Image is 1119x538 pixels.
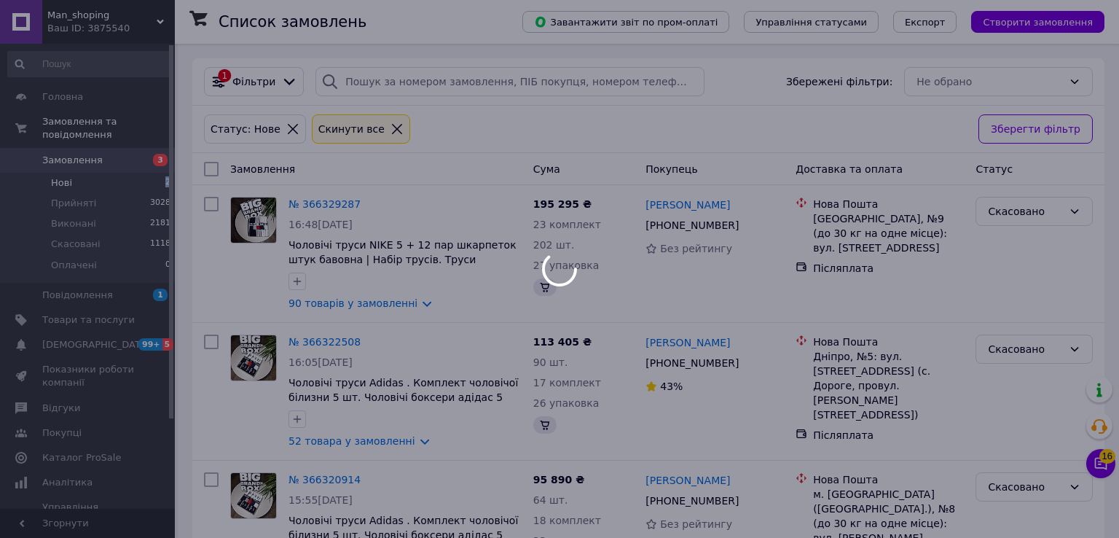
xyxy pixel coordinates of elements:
span: 195 295 ₴ [533,198,592,210]
span: Експорт [905,17,946,28]
div: [PHONE_NUMBER] [643,491,742,511]
span: Управління сайтом [42,501,135,527]
span: Відгуки [42,402,80,415]
a: Чоловічі труси NIKE 5 + 12 пар шкарпеток штук бавовна | Набір трусів. Труси [PERSON_NAME] білизна [288,239,517,280]
span: 0 [165,259,170,272]
a: 90 товарів у замовленні [288,297,417,309]
span: Замовлення [230,163,295,175]
a: № 366320914 [288,474,361,486]
span: Скасовані [51,238,101,251]
div: Скасовано [988,479,1063,495]
button: Чат з покупцем16 [1086,449,1115,478]
div: Нова Пошта [813,472,964,487]
a: Створити замовлення [957,15,1104,27]
span: Покупець [645,163,697,175]
img: Фото товару [231,198,276,243]
span: 3028 [150,197,170,210]
img: Фото товару [231,473,276,518]
div: [PHONE_NUMBER] [643,353,742,373]
span: 16:48[DATE] [288,219,353,230]
span: 90 шт. [533,356,568,368]
span: 95 890 ₴ [533,474,585,486]
span: 15:55[DATE] [288,494,353,506]
span: Замовлення та повідомлення [42,115,175,141]
div: Післяплата [813,261,964,276]
span: 1 [153,289,168,301]
span: Оплачені [51,259,97,272]
span: Завантажити звіт по пром-оплаті [534,15,718,28]
div: Післяплата [813,428,964,443]
span: Статус [975,163,1013,175]
span: Фільтри [232,74,275,89]
input: Пошук [7,51,172,77]
img: Фото товару [231,335,276,381]
input: Пошук за номером замовлення, ПІБ покупця, номером телефону, Email, номером накладної [315,67,704,96]
span: 99+ [138,338,162,351]
span: Прийняті [51,197,96,210]
a: № 366322508 [288,336,361,348]
div: Дніпро, №5: вул. [STREET_ADDRESS] (с. Дороге, провул. [PERSON_NAME][STREET_ADDRESS]) [813,349,964,422]
span: 43% [660,381,683,392]
div: Нова Пошта [813,335,964,349]
a: [PERSON_NAME] [645,198,730,212]
span: Управління статусами [755,17,867,28]
span: 23 комплект [533,219,601,230]
span: 16 [1099,449,1115,464]
a: Фото товару [230,472,277,519]
span: [DEMOGRAPHIC_DATA] [42,338,150,351]
span: Головна [42,90,83,104]
div: Не обрано [916,74,1063,90]
span: 2181 [150,217,170,230]
a: Чоловічі труси Adidas . Комплект чоловічої білизни 5 шт. Чоловічі боксери адідас 5 шт. [288,377,518,418]
div: Ваш ID: 3875540 [47,22,175,35]
a: Фото товару [230,197,277,243]
div: Скасовано [988,203,1063,219]
span: 64 шт. [533,494,568,506]
div: Cкинути все [315,121,388,137]
div: [PHONE_NUMBER] [643,215,742,235]
span: Замовлення [42,154,103,167]
span: 113 405 ₴ [533,336,592,348]
a: [PERSON_NAME] [645,473,730,488]
span: Створити замовлення [983,17,1093,28]
span: Покупці [42,426,82,440]
span: Зберегти фільтр [991,121,1080,137]
div: Статус: Нове [208,121,283,137]
span: Виконані [51,217,96,230]
span: 202 шт. [533,239,575,251]
span: 27 упаковка [533,260,600,271]
span: 5 [162,338,174,351]
span: Без рейтингу [660,518,732,530]
a: 52 товара у замовленні [288,435,415,447]
span: Man_shoping [47,9,157,22]
div: [GEOGRAPHIC_DATA], №9 (до 30 кг на одне місце): вул. [STREET_ADDRESS] [813,211,964,255]
span: Каталог ProSale [42,451,121,464]
button: Зберегти фільтр [978,114,1093,144]
span: Доставка та оплата [796,163,903,175]
button: Експорт [893,11,957,33]
span: Збережені фільтри: [786,74,892,89]
div: Нова Пошта [813,197,964,211]
span: Без рейтингу [660,243,732,254]
span: 3 [153,154,168,166]
span: 26 упаковка [533,397,600,409]
span: Cума [533,163,560,175]
div: Скасовано [988,341,1063,357]
span: Показники роботи компанії [42,363,135,389]
a: [PERSON_NAME] [645,335,730,350]
span: 18 комплект [533,515,601,526]
span: 16:05[DATE] [288,356,353,368]
span: 17 комплект [533,377,601,389]
a: Фото товару [230,335,277,381]
button: Завантажити звіт по пром-оплаті [522,11,729,33]
h1: Список замовлень [219,13,366,31]
span: 1118 [150,238,170,251]
span: Товари та послуги [42,313,135,327]
span: Нові [51,176,72,190]
button: Управління статусами [744,11,879,33]
span: Аналітика [42,476,93,489]
span: Повідомлення [42,289,113,302]
button: Створити замовлення [971,11,1104,33]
